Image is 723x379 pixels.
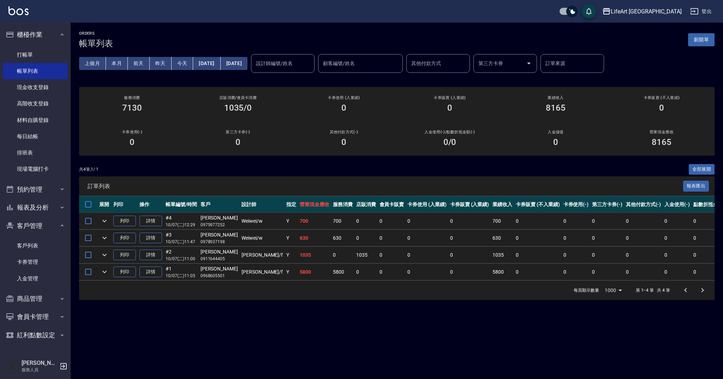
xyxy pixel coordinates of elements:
h3: 0 [659,103,664,113]
button: 昨天 [150,57,172,70]
th: 帳單編號/時間 [164,196,199,213]
th: 第三方卡券(-) [590,196,624,213]
h3: 8165 [652,137,671,147]
button: expand row [99,267,110,277]
td: 0 [448,247,491,263]
td: 0 [406,230,448,246]
button: 前天 [128,57,150,70]
td: 0 [590,213,624,229]
a: 每日結帳 [3,128,68,145]
td: 0 [514,264,561,280]
td: 5800 [298,264,331,280]
td: #4 [164,213,199,229]
th: 指定 [285,196,298,213]
td: 1035 [354,247,378,263]
td: 0 [562,247,591,263]
th: 卡券使用 (入業績) [406,196,448,213]
button: save [582,4,596,18]
td: 5800 [331,264,354,280]
h3: 0 [130,137,135,147]
a: 打帳單 [3,47,68,63]
button: 全部展開 [689,164,715,175]
td: 0 [378,213,406,229]
h3: 1035/0 [224,103,252,113]
p: 10/07 (二) 11:05 [166,273,197,279]
th: 店販消費 [354,196,378,213]
td: #2 [164,247,199,263]
button: 列印 [113,216,136,227]
h3: 0 [341,137,346,147]
td: 0 [562,230,591,246]
td: 0 [624,213,663,229]
td: 0 [624,247,663,263]
td: 1035 [298,247,331,263]
h2: 卡券使用(-) [88,130,177,134]
button: 本月 [106,57,128,70]
h5: [PERSON_NAME] [22,360,58,367]
button: LifeArt [GEOGRAPHIC_DATA] [599,4,685,19]
p: 10/07 (二) 12:29 [166,222,197,228]
th: 其他付款方式(-) [624,196,663,213]
td: 5800 [491,264,514,280]
h3: 7130 [122,103,142,113]
button: [DATE] [221,57,247,70]
button: 會員卡管理 [3,308,68,326]
td: Weiwei /w [240,213,285,229]
button: 列印 [113,267,136,278]
td: 630 [491,230,514,246]
div: [PERSON_NAME] [201,248,238,256]
td: 0 [562,213,591,229]
td: 630 [298,230,331,246]
p: 每頁顯示數量 [574,287,599,293]
h2: 營業現金應收 [617,130,706,134]
div: LifeArt [GEOGRAPHIC_DATA] [611,7,682,16]
td: 0 [378,247,406,263]
a: 現場電腦打卡 [3,161,68,177]
th: 會員卡販賣 [378,196,406,213]
h2: 入金使用(-) /點數折抵金額(-) [405,130,494,134]
button: 櫃檯作業 [3,25,68,44]
td: Y [285,230,298,246]
p: 0978937198 [201,239,238,245]
span: 訂單列表 [88,183,683,190]
td: 0 [624,230,663,246]
h3: 8165 [546,103,566,113]
img: Person [6,359,20,373]
th: 入金使用(-) [663,196,692,213]
h2: 卡券販賣 (入業績) [405,95,494,100]
td: 0 [354,230,378,246]
td: [PERSON_NAME] /f [240,247,285,263]
button: 新開單 [688,33,715,46]
td: Weiwei /w [240,230,285,246]
td: 0 [514,247,561,263]
a: 材料自購登錄 [3,112,68,128]
td: Y [285,264,298,280]
a: 詳情 [139,216,162,227]
td: 700 [491,213,514,229]
h3: 帳單列表 [79,39,113,48]
td: 700 [331,213,354,229]
h3: 服務消費 [88,95,177,100]
button: 商品管理 [3,290,68,308]
h3: 0 [553,137,558,147]
td: 0 [448,264,491,280]
td: 0 [331,247,354,263]
p: 0975977252 [201,222,238,228]
button: 今天 [172,57,193,70]
td: 700 [298,213,331,229]
th: 卡券販賣 (不入業績) [514,196,561,213]
h3: 0 [447,103,452,113]
h2: 業績收入 [511,95,600,100]
button: [DATE] [193,57,220,70]
td: 0 [406,247,448,263]
p: 共 4 筆, 1 / 1 [79,166,98,173]
td: 0 [590,247,624,263]
td: 0 [354,264,378,280]
th: 業績收入 [491,196,514,213]
button: Open [523,58,534,69]
p: 第 1–4 筆 共 4 筆 [636,287,670,293]
td: Y [285,213,298,229]
td: #3 [164,230,199,246]
p: 服務人員 [22,367,58,373]
td: 0 [663,264,692,280]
